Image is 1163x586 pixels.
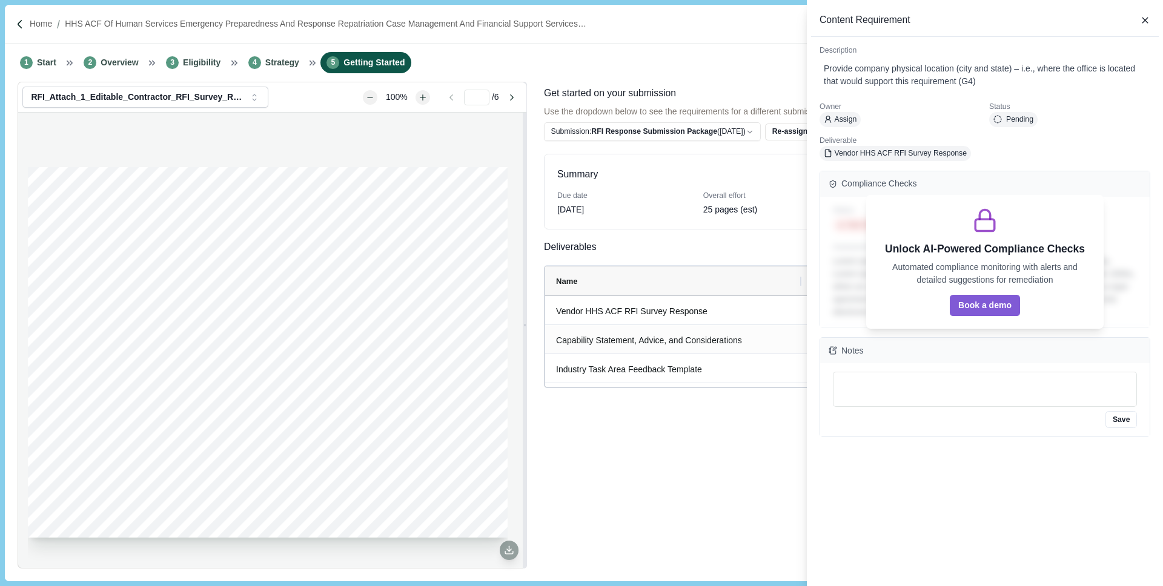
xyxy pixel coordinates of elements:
div: Provide company physical location (city and state) – i.e., where the office is located that would... [824,62,1146,88]
span: Compliance Checks [841,177,917,190]
p: Deliverable [820,136,981,146]
button: Book a demo [950,295,1020,316]
button: Assign [820,112,861,127]
p: Description [820,45,1150,56]
span: Assign [835,114,857,125]
p: Automated compliance monitoring with alerts and detailed suggestions for remediation [879,261,1091,286]
p: Status [989,102,1150,113]
button: Pending [989,112,1038,127]
button: Vendor HHS ACF RFI Survey Response [820,146,971,161]
p: Owner [820,102,981,113]
span: Notes [841,344,864,357]
button: Save [1105,411,1137,428]
h3: Unlock AI-Powered Compliance Checks [879,242,1091,257]
div: Pending [1006,114,1033,125]
h2: Content Requirement [820,13,910,28]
